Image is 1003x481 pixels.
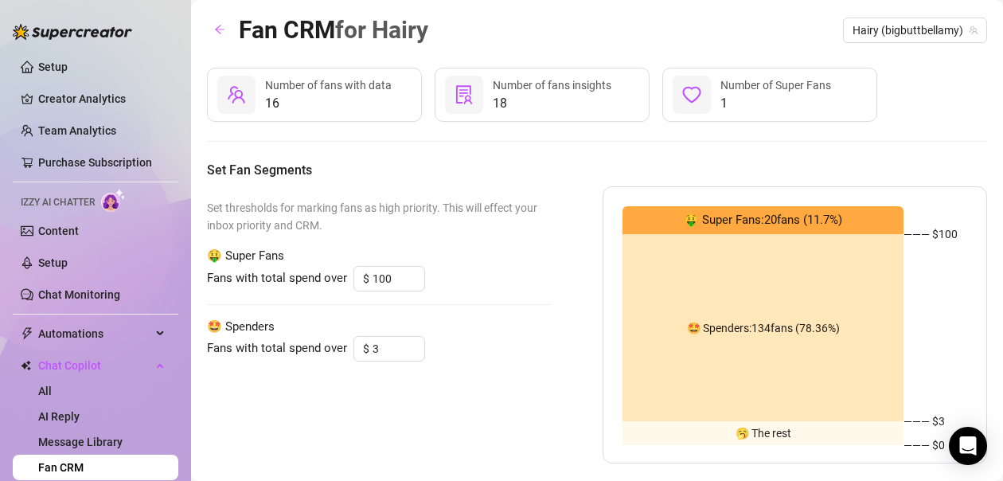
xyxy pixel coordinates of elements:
[38,461,84,474] a: Fan CRM
[38,225,79,237] a: Content
[38,124,116,137] a: Team Analytics
[265,79,392,92] span: Number of fans with data
[949,427,987,465] div: Open Intercom Messenger
[373,267,424,291] input: 500
[21,195,95,210] span: Izzy AI Chatter
[38,156,152,169] a: Purchase Subscription
[207,161,987,180] h5: Set Fan Segments
[38,385,52,397] a: All
[207,339,347,358] span: Fans with total spend over
[227,85,246,104] span: team
[38,61,68,73] a: Setup
[207,318,552,337] span: 🤩 Spenders
[38,436,123,448] a: Message Library
[207,199,552,234] span: Set thresholds for marking fans as high priority. This will effect your inbox priority and CRM.
[720,94,831,113] span: 1
[493,94,611,113] span: 18
[720,79,831,92] span: Number of Super Fans
[38,256,68,269] a: Setup
[38,410,80,423] a: AI Reply
[13,24,132,40] img: logo-BBDzfeDw.svg
[493,79,611,92] span: Number of fans insights
[207,269,347,288] span: Fans with total spend over
[101,189,126,212] img: AI Chatter
[38,353,151,378] span: Chat Copilot
[38,86,166,111] a: Creator Analytics
[682,85,701,104] span: heart
[207,247,552,266] span: 🤑 Super Fans
[214,24,225,35] span: arrow-left
[21,327,33,340] span: thunderbolt
[21,360,31,371] img: Chat Copilot
[684,211,842,230] span: 🤑 Super Fans: 20 fans ( 11.7 %)
[969,25,978,35] span: team
[373,337,424,361] input: 150
[38,288,120,301] a: Chat Monitoring
[239,11,428,49] article: Fan CRM
[455,85,474,104] span: solution
[265,94,392,113] span: 16
[38,321,151,346] span: Automations
[853,18,978,42] span: Hairy (bigbuttbellamy)
[335,16,428,44] span: for Hairy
